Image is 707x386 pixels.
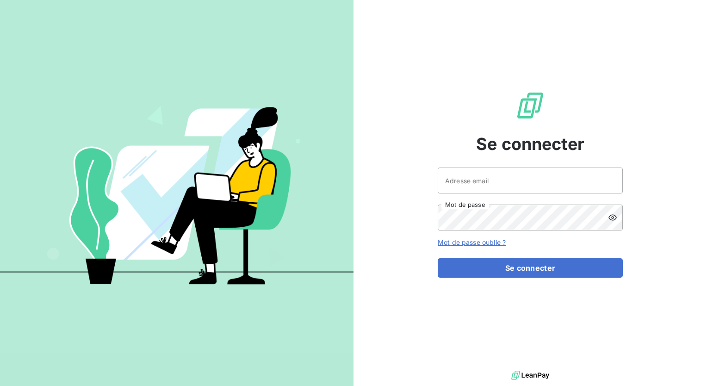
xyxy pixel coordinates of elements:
[438,238,506,246] a: Mot de passe oublié ?
[515,91,545,120] img: Logo LeanPay
[476,131,584,156] span: Se connecter
[438,258,623,278] button: Se connecter
[438,168,623,193] input: placeholder
[511,368,549,382] img: logo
